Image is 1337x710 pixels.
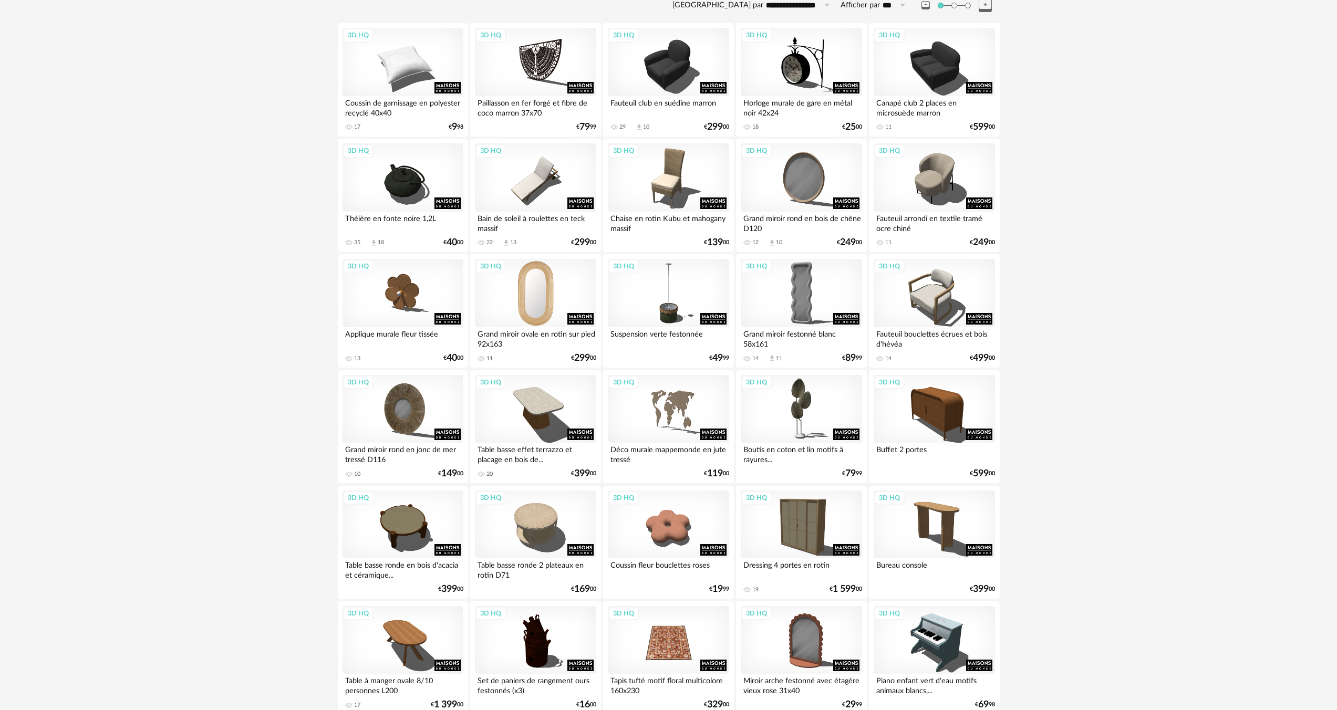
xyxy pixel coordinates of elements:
[741,28,772,42] div: 3D HQ
[470,370,600,484] a: 3D HQ Table basse effet terrazzo et placage en bois de... 20 €39900
[869,139,999,252] a: 3D HQ Fauteuil arrondi en textile tramé ocre chiné 11 €24900
[608,607,639,620] div: 3D HQ
[603,254,733,368] a: 3D HQ Suspension verte festonnée €4999
[579,123,590,131] span: 79
[443,239,463,246] div: € 00
[885,239,892,246] div: 11
[470,23,600,137] a: 3D HQ Paillasson en fer forgé et fibre de coco marron 37x70 €7999
[707,470,723,477] span: 119
[712,354,723,362] span: 49
[874,607,905,620] div: 3D HQ
[752,355,759,362] div: 14
[833,586,856,593] span: 1 599
[709,354,729,362] div: € 99
[970,470,995,477] div: € 00
[338,139,468,252] a: 3D HQ Théière en fonte noire 1,2L 35 Download icon 18 €4000
[475,144,506,158] div: 3D HQ
[973,586,989,593] span: 399
[338,23,468,137] a: 3D HQ Coussin de garnissage en polyester recyclé 40x40 17 €998
[447,239,457,246] span: 40
[973,470,989,477] span: 599
[704,701,729,708] div: € 00
[975,701,995,708] div: € 98
[475,674,596,695] div: Set de paniers de rangement ours festonnés (x3)
[475,558,596,579] div: Table basse ronde 2 plateaux en rotin D71
[842,701,862,708] div: € 99
[441,470,457,477] span: 149
[709,586,729,593] div: € 99
[370,239,378,247] span: Download icon
[869,23,999,137] a: 3D HQ Canapé club 2 places en microsuède marron 11 €59900
[842,470,862,477] div: € 99
[874,28,905,42] div: 3D HQ
[874,212,994,233] div: Fauteuil arrondi en textile tramé ocre chiné
[574,470,590,477] span: 399
[475,28,506,42] div: 3D HQ
[343,607,374,620] div: 3D HQ
[603,23,733,137] a: 3D HQ Fauteuil club en suédine marron 29 Download icon 10 €29900
[470,486,600,599] a: 3D HQ Table basse ronde 2 plateaux en rotin D71 €16900
[635,123,643,131] span: Download icon
[752,586,759,593] div: 19
[842,123,862,131] div: € 00
[842,354,862,362] div: € 99
[576,123,596,131] div: € 99
[741,558,862,579] div: Dressing 4 portes en rotin
[741,259,772,273] div: 3D HQ
[978,701,989,708] span: 69
[874,259,905,273] div: 3D HQ
[768,354,776,362] span: Download icon
[736,254,866,368] a: 3D HQ Grand miroir festonné blanc 58x161 14 Download icon 11 €8999
[475,259,506,273] div: 3D HQ
[619,123,626,131] div: 29
[571,239,596,246] div: € 00
[608,96,729,117] div: Fauteuil club en suédine marron
[752,239,759,246] div: 12
[434,701,457,708] span: 1 399
[874,558,994,579] div: Bureau console
[608,674,729,695] div: Tapis tufté motif floral multicolore 160x230
[608,212,729,233] div: Chaise en rotin Kubu et mahogany massif
[475,607,506,620] div: 3D HQ
[571,470,596,477] div: € 00
[970,586,995,593] div: € 00
[354,239,360,246] div: 35
[343,259,374,273] div: 3D HQ
[343,96,463,117] div: Coussin de garnissage en polyester recyclé 40x40
[736,486,866,599] a: 3D HQ Dressing 4 portes en rotin 19 €1 59900
[973,239,989,246] span: 249
[571,586,596,593] div: € 00
[502,239,510,247] span: Download icon
[438,586,463,593] div: € 00
[510,239,516,246] div: 13
[343,491,374,505] div: 3D HQ
[741,375,772,389] div: 3D HQ
[452,123,457,131] span: 9
[608,144,639,158] div: 3D HQ
[840,239,856,246] span: 249
[438,470,463,477] div: € 00
[874,443,994,464] div: Buffet 2 portes
[841,1,880,11] label: Afficher par
[736,370,866,484] a: 3D HQ Boutis en coton et lin motifs à rayures... €7999
[608,327,729,348] div: Suspension verte festonnée
[354,702,360,709] div: 17
[338,370,468,484] a: 3D HQ Grand miroir rond en jonc de mer tressé D116 10 €14900
[486,355,493,362] div: 11
[970,354,995,362] div: € 00
[579,701,590,708] span: 16
[608,28,639,42] div: 3D HQ
[475,491,506,505] div: 3D HQ
[431,701,463,708] div: € 00
[707,239,723,246] span: 139
[343,144,374,158] div: 3D HQ
[874,327,994,348] div: Fauteuil bouclettes écrues et bois d'hévéa
[874,96,994,117] div: Canapé club 2 places en microsuède marron
[741,607,772,620] div: 3D HQ
[354,355,360,362] div: 13
[603,370,733,484] a: 3D HQ Déco murale mappemonde en jute tressé €11900
[885,123,892,131] div: 11
[874,491,905,505] div: 3D HQ
[741,212,862,233] div: Grand miroir rond en bois de chêne D120
[571,354,596,362] div: € 00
